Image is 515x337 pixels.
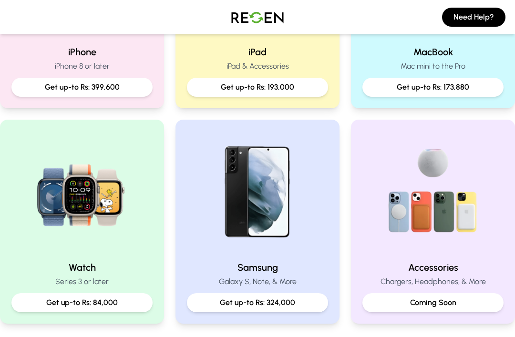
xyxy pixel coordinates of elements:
p: Get up-to Rs: 324,000 [195,297,320,308]
p: Get up-to Rs: 193,000 [195,82,320,93]
p: Mac mini to the Pro [362,61,504,72]
h2: Watch [11,261,153,274]
p: Chargers, Headphones, & More [362,276,504,287]
h2: Samsung [187,261,328,274]
p: Get up-to Rs: 173,880 [370,82,496,93]
h2: iPhone [11,45,153,59]
img: Samsung [196,131,319,253]
img: Logo [224,4,291,31]
h2: MacBook [362,45,504,59]
p: Get up-to Rs: 84,000 [19,297,145,308]
p: iPad & Accessories [187,61,328,72]
p: Series 3 or later [11,276,153,287]
button: Need Help? [442,8,505,27]
img: Watch [21,131,143,253]
h2: Accessories [362,261,504,274]
h2: iPad [187,45,328,59]
p: Coming Soon [370,297,496,308]
img: Accessories [372,131,494,253]
p: Get up-to Rs: 399,600 [19,82,145,93]
p: Galaxy S, Note, & More [187,276,328,287]
p: iPhone 8 or later [11,61,153,72]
